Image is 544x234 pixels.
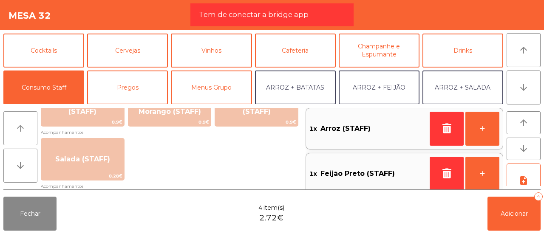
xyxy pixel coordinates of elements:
[422,70,503,104] button: ARROZ + SALADA
[534,192,543,201] div: 4
[339,70,419,104] button: ARROZ + FEIJÃO
[507,70,541,104] button: arrow_downward
[3,149,37,183] button: arrow_downward
[171,34,252,68] button: Vinhos
[507,138,541,161] button: arrow_downward
[171,70,252,104] button: Menus Grupo
[87,70,168,104] button: Pregos
[259,212,283,224] span: 2.72€
[255,34,336,68] button: Cafeteria
[15,161,25,171] i: arrow_downward
[518,144,529,154] i: arrow_downward
[507,33,541,67] button: arrow_upward
[507,111,541,134] button: arrow_upward
[3,70,84,104] button: Consumo Staff
[41,118,124,126] span: 0.9€
[8,9,51,22] h4: Mesa 32
[41,182,298,190] span: Acompanhamentos
[41,172,124,180] span: 0.28€
[3,34,84,68] button: Cocktails
[55,155,110,163] span: Salada (STAFF)
[518,45,529,55] i: arrow_upward
[309,167,317,180] span: 1x
[320,122,371,135] span: Arroz (STAFF)
[258,203,263,212] span: 4
[3,111,37,145] button: arrow_upward
[263,203,284,212] span: item(s)
[15,123,25,133] i: arrow_upward
[87,34,168,68] button: Cervejas
[320,167,395,180] span: Feijão Preto (STAFF)
[501,210,528,217] span: Adicionar
[465,157,499,191] button: +
[507,164,541,197] button: note_add
[215,118,298,126] span: 0.9€
[128,118,211,126] span: 0.9€
[465,112,499,146] button: +
[199,9,309,20] span: Tem de conectar a bridge app
[255,70,336,104] button: ARROZ + BATATAS
[518,175,529,186] i: note_add
[41,128,298,136] span: Acompanhamentos
[487,197,541,231] button: Adicionar4
[309,122,317,135] span: 1x
[518,118,529,128] i: arrow_upward
[518,82,529,93] i: arrow_downward
[339,34,419,68] button: Champanhe e Espumante
[422,34,503,68] button: Drinks
[3,197,57,231] button: Fechar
